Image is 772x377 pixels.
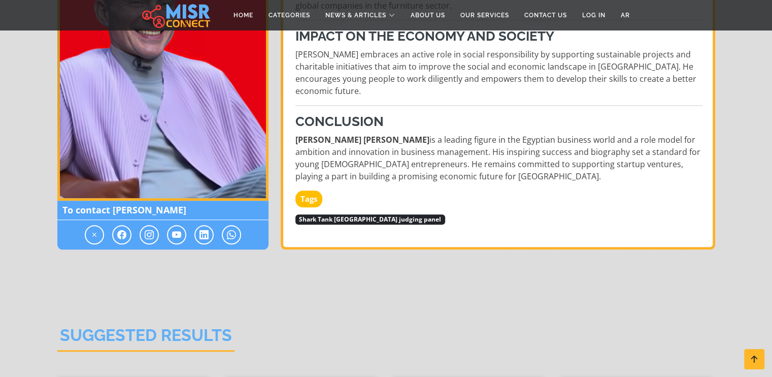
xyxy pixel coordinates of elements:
[575,6,613,25] a: Log in
[57,201,268,220] span: To contact [PERSON_NAME]
[57,326,234,352] h2: Suggested Results
[295,28,702,44] h3: Impact on the Economy and Society
[295,114,702,130] h3: Conclusion
[613,6,637,25] a: AR
[295,134,429,145] strong: [PERSON_NAME] [PERSON_NAME]
[453,6,517,25] a: Our Services
[261,6,318,25] a: Categories
[403,6,453,25] a: About Us
[142,3,210,28] img: main.misr_connect
[226,6,261,25] a: Home
[318,6,403,25] a: News & Articles
[517,6,575,25] a: Contact Us
[295,213,446,224] a: Shark Tank [GEOGRAPHIC_DATA] judging panel
[295,191,322,207] strong: Tags
[325,11,386,20] span: News & Articles
[295,134,702,182] p: is a leading figure in the Egyptian business world and a role model for ambition and innovation i...
[295,214,446,225] span: Shark Tank [GEOGRAPHIC_DATA] judging panel
[295,48,702,97] p: [PERSON_NAME] embraces an active role in social responsibility by supporting sustainable projects...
